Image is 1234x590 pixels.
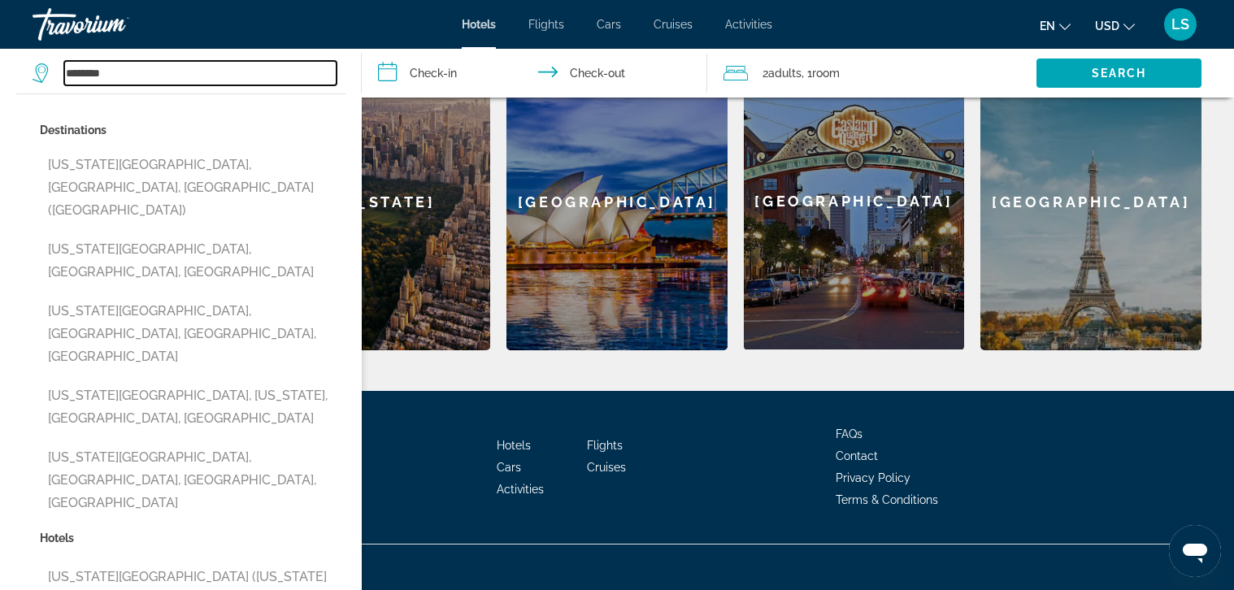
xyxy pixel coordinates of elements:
a: Flights [528,18,564,31]
p: Hotels [40,527,345,549]
a: Activities [725,18,772,31]
button: Check in and out dates [362,49,707,98]
span: Room [812,67,840,80]
p: Destinations [40,119,345,141]
button: [US_STATE][GEOGRAPHIC_DATA], [GEOGRAPHIC_DATA], [GEOGRAPHIC_DATA], [GEOGRAPHIC_DATA] [40,442,345,518]
a: Privacy Policy [836,471,910,484]
a: Contact [836,449,878,462]
a: Cruises [587,461,626,474]
a: [GEOGRAPHIC_DATA] [744,54,965,350]
button: [US_STATE][GEOGRAPHIC_DATA], [GEOGRAPHIC_DATA], [GEOGRAPHIC_DATA], [GEOGRAPHIC_DATA] [40,296,345,372]
button: [US_STATE][GEOGRAPHIC_DATA], [GEOGRAPHIC_DATA], [GEOGRAPHIC_DATA] [40,234,345,288]
button: Search [1036,59,1201,88]
a: Terms & Conditions [836,493,938,506]
a: Flights [587,439,623,452]
a: [US_STATE] [270,54,491,350]
span: USD [1095,20,1119,33]
button: [US_STATE][GEOGRAPHIC_DATA], [US_STATE], [GEOGRAPHIC_DATA], [GEOGRAPHIC_DATA] [40,380,345,434]
button: Change language [1040,14,1071,37]
a: Travorium [33,3,195,46]
span: , 1 [802,62,840,85]
button: [US_STATE][GEOGRAPHIC_DATA], [GEOGRAPHIC_DATA], [GEOGRAPHIC_DATA] ([GEOGRAPHIC_DATA]) [40,150,345,226]
a: Activities [497,483,544,496]
iframe: Button to launch messaging window [1169,525,1221,577]
button: User Menu [1159,7,1201,41]
a: [GEOGRAPHIC_DATA] [980,54,1201,350]
span: en [1040,20,1055,33]
a: [GEOGRAPHIC_DATA] [506,54,728,350]
span: LS [1171,16,1189,33]
a: Cruises [654,18,693,31]
span: Search [1092,67,1147,80]
a: Cars [597,18,621,31]
button: Travelers: 2 adults, 0 children [707,49,1036,98]
a: FAQs [836,427,862,440]
span: 2 [763,62,802,85]
a: Hotels [462,18,496,31]
a: Cars [497,461,521,474]
button: Change currency [1095,14,1135,37]
a: Hotels [497,439,531,452]
span: Adults [768,67,802,80]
